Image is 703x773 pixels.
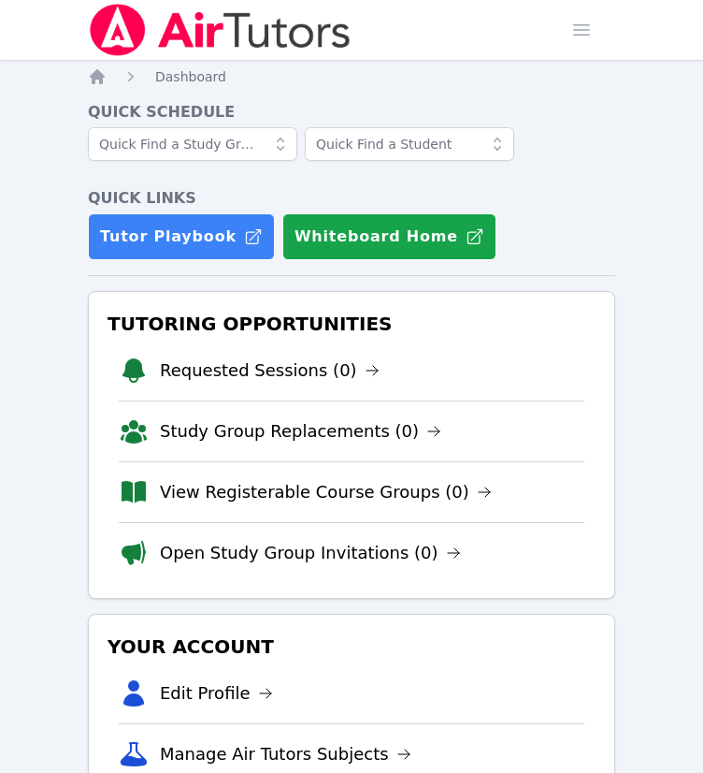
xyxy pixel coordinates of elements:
input: Quick Find a Study Group [88,127,297,161]
a: Study Group Replacements (0) [160,418,441,445]
a: Open Study Group Invitations (0) [160,540,461,566]
input: Quick Find a Student [305,127,514,161]
h4: Quick Schedule [88,101,615,124]
a: Dashboard [155,67,226,86]
a: View Registerable Course Groups (0) [160,479,492,505]
a: Requested Sessions (0) [160,357,380,384]
h3: Tutoring Opportunities [104,307,599,341]
nav: Breadcrumb [88,67,615,86]
a: Manage Air Tutors Subjects [160,741,411,767]
h4: Quick Links [88,187,615,210]
a: Tutor Playbook [88,213,275,260]
img: Air Tutors [88,4,352,56]
h3: Your Account [104,630,599,664]
button: Whiteboard Home [282,213,496,260]
span: Dashboard [155,69,226,84]
a: Edit Profile [160,680,273,707]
